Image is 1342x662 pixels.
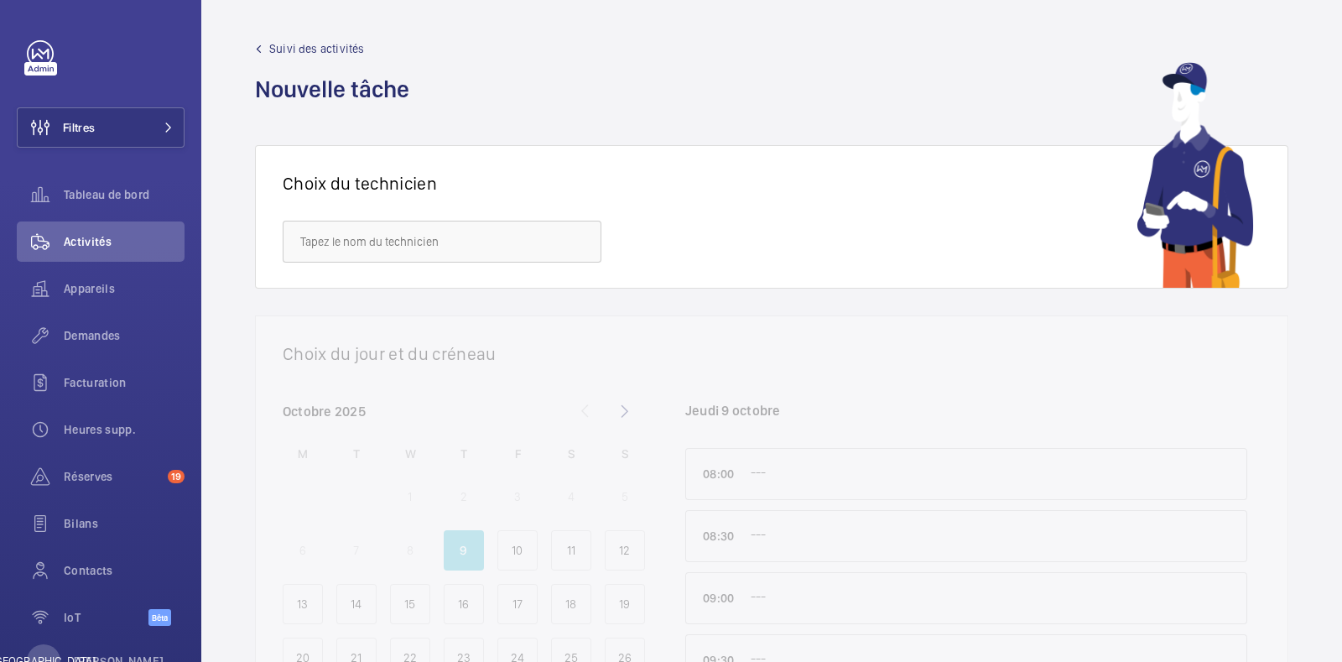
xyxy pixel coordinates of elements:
[63,121,95,134] font: Filtres
[64,517,98,530] font: Bilans
[64,376,127,389] font: Facturation
[269,42,364,55] font: Suivi des activités
[64,611,81,624] font: IoT
[255,75,409,103] font: Nouvelle tâche
[17,107,185,148] button: Filtres
[64,329,121,342] font: Demandes
[64,564,113,577] font: Contacts
[152,612,168,623] font: Bêta
[64,470,113,483] font: Réserves
[171,471,181,482] font: 19
[283,173,437,194] font: Choix du technicien
[64,282,115,295] font: Appareils
[283,221,601,263] input: Tapez le nom du technicien
[64,235,112,248] font: Activités
[1137,62,1254,288] img: mécanicien utilisant une application
[64,188,149,201] font: Tableau de bord
[64,423,136,436] font: Heures supp.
